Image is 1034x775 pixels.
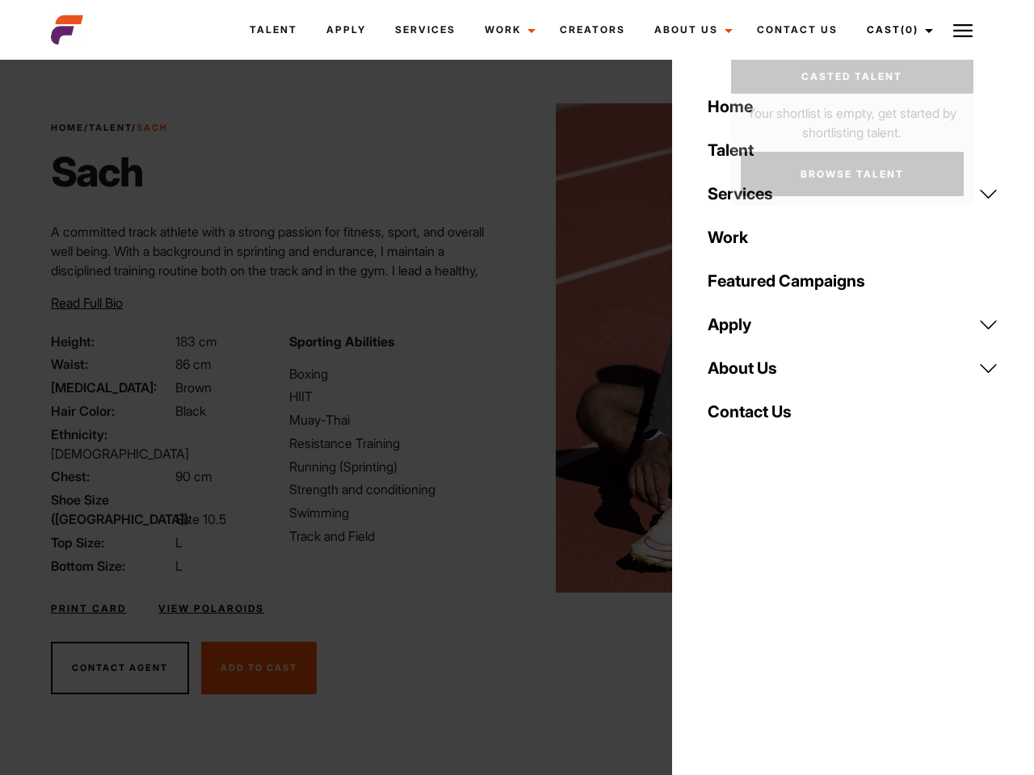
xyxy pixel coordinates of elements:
[51,467,172,486] span: Chest:
[289,503,507,522] li: Swimming
[698,259,1008,303] a: Featured Campaigns
[201,642,317,695] button: Add To Cast
[175,333,217,350] span: 183 cm
[51,295,123,311] span: Read Full Bio
[51,642,189,695] button: Contact Agent
[51,148,168,196] h1: Sach
[289,333,394,350] strong: Sporting Abilities
[741,152,964,196] a: Browse Talent
[698,128,1008,172] a: Talent
[901,23,918,36] span: (0)
[289,526,507,546] li: Track and Field
[51,601,126,616] a: Print Card
[51,222,507,319] p: A committed track athlete with a strong passion for fitness, sport, and overall well being. With ...
[235,8,312,52] a: Talent
[175,468,212,484] span: 90 cm
[852,8,943,52] a: Cast(0)
[175,534,183,551] span: L
[175,379,212,396] span: Brown
[289,434,507,453] li: Resistance Training
[953,21,973,40] img: Burger icon
[380,8,470,52] a: Services
[470,8,545,52] a: Work
[51,378,172,397] span: [MEDICAL_DATA]:
[175,356,212,372] span: 86 cm
[289,387,507,406] li: HIIT
[289,457,507,476] li: Running (Sprinting)
[698,216,1008,259] a: Work
[51,14,83,46] img: cropped-aefm-brand-fav-22-square.png
[51,556,172,576] span: Bottom Size:
[731,60,973,94] a: Casted Talent
[312,8,380,52] a: Apply
[51,490,172,529] span: Shoe Size ([GEOGRAPHIC_DATA]):
[640,8,742,52] a: About Us
[698,172,1008,216] a: Services
[137,122,168,133] strong: Sach
[175,511,226,527] span: Size 10.5
[51,354,172,374] span: Waist:
[51,533,172,552] span: Top Size:
[51,293,123,312] button: Read Full Bio
[698,303,1008,346] a: Apply
[698,390,1008,434] a: Contact Us
[51,121,168,135] span: / /
[51,332,172,351] span: Height:
[51,425,172,444] span: Ethnicity:
[175,403,206,419] span: Black
[698,346,1008,390] a: About Us
[89,122,132,133] a: Talent
[545,8,640,52] a: Creators
[51,401,172,421] span: Hair Color:
[289,480,507,499] li: Strength and conditioning
[51,446,189,462] span: [DEMOGRAPHIC_DATA]
[742,8,852,52] a: Contact Us
[221,662,297,673] span: Add To Cast
[731,94,973,142] p: Your shortlist is empty, get started by shortlisting talent.
[698,85,1008,128] a: Home
[51,122,84,133] a: Home
[289,410,507,429] li: Muay-Thai
[158,601,264,616] a: View Polaroids
[175,558,183,574] span: L
[289,364,507,383] li: Boxing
